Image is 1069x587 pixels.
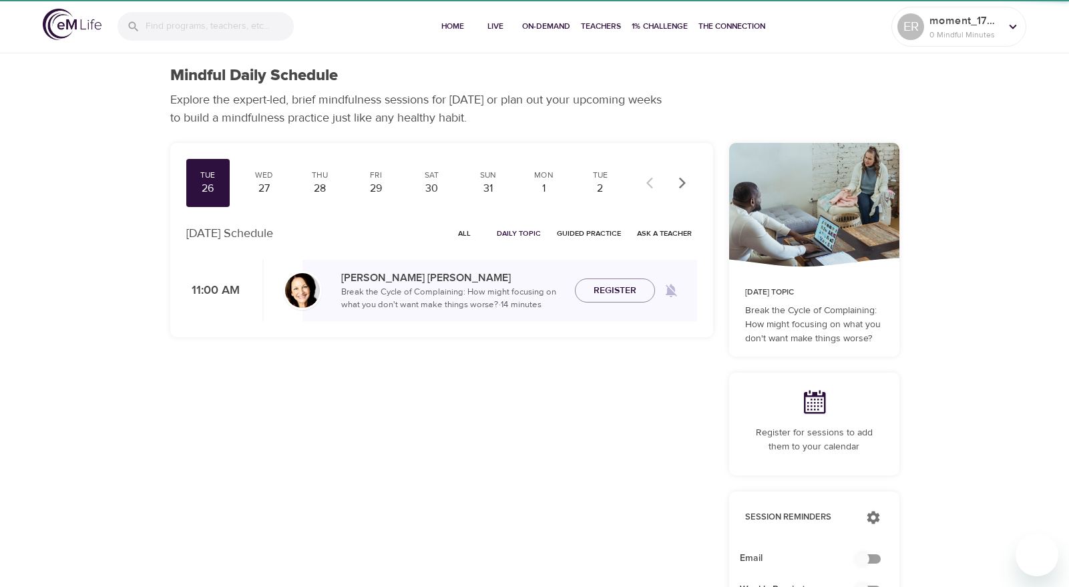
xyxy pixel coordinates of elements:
[632,223,697,244] button: Ask a Teacher
[170,91,671,127] p: Explore the expert-led, brief mindfulness sessions for [DATE] or plan out your upcoming weeks to ...
[192,170,225,181] div: Tue
[527,170,561,181] div: Mon
[285,273,320,308] img: Laurie_Weisman-min.jpg
[698,19,765,33] span: The Connection
[170,66,338,85] h1: Mindful Daily Schedule
[186,224,273,242] p: [DATE] Schedule
[415,170,449,181] div: Sat
[479,19,511,33] span: Live
[437,19,469,33] span: Home
[584,181,617,196] div: 2
[359,170,393,181] div: Fri
[745,286,883,299] p: [DATE] Topic
[745,426,883,454] p: Register for sessions to add them to your calendar
[897,13,924,40] div: ER
[471,181,505,196] div: 31
[594,282,636,299] span: Register
[745,511,853,524] p: Session Reminders
[43,9,101,40] img: logo
[655,274,687,307] span: Remind me when a class goes live every Tuesday at 11:00 AM
[584,170,617,181] div: Tue
[929,13,1000,29] p: moment_1723752300
[522,19,570,33] span: On-Demand
[471,170,505,181] div: Sun
[632,19,688,33] span: 1% Challenge
[247,170,280,181] div: Wed
[527,181,561,196] div: 1
[146,12,294,41] input: Find programs, teachers, etc...
[575,278,655,303] button: Register
[497,227,541,240] span: Daily Topic
[247,181,280,196] div: 27
[415,181,449,196] div: 30
[740,552,867,566] span: Email
[581,19,621,33] span: Teachers
[1016,534,1058,576] iframe: Button to launch messaging window
[359,181,393,196] div: 29
[341,270,564,286] p: [PERSON_NAME] [PERSON_NAME]
[192,181,225,196] div: 26
[637,227,692,240] span: Ask a Teacher
[929,29,1000,41] p: 0 Mindful Minutes
[491,223,546,244] button: Daily Topic
[341,286,564,312] p: Break the Cycle of Complaining: How might focusing on what you don't want make things worse? · 14...
[443,223,486,244] button: All
[303,170,337,181] div: Thu
[557,227,621,240] span: Guided Practice
[745,304,883,346] p: Break the Cycle of Complaining: How might focusing on what you don't want make things worse?
[303,181,337,196] div: 28
[186,282,240,300] p: 11:00 AM
[552,223,626,244] button: Guided Practice
[449,227,481,240] span: All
